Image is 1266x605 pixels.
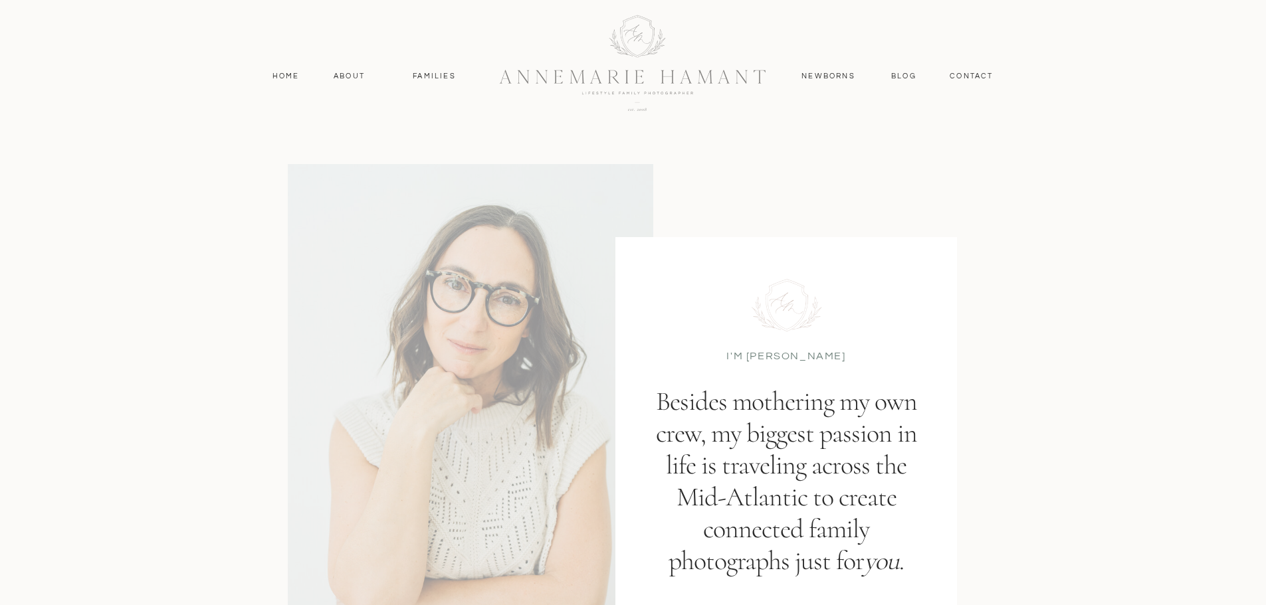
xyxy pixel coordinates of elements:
a: Home [266,70,306,82]
a: Newborns [797,70,861,82]
a: Blog [889,70,920,82]
a: contact [943,70,1001,82]
a: Families [405,70,465,82]
p: I'M [PERSON_NAME] [726,349,847,362]
a: About [330,70,369,82]
i: you [864,545,899,576]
